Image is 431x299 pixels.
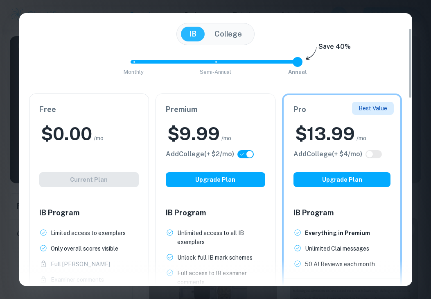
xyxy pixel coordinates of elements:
[305,244,369,253] p: Unlimited Clai messages
[221,134,231,143] span: /mo
[166,149,234,159] h6: Click to see all the additional College features.
[295,122,355,146] h2: $ 13.99
[288,69,307,75] span: Annual
[293,149,362,159] h6: Click to see all the additional College features.
[39,104,139,115] h6: Free
[357,134,366,143] span: /mo
[94,134,104,143] span: /mo
[293,172,390,187] button: Upgrade Plan
[177,253,253,262] p: Unlock full IB mark schemes
[305,228,370,237] p: Everything in Premium
[39,207,139,219] h6: IB Program
[166,172,265,187] button: Upgrade Plan
[293,104,390,115] h6: Pro
[318,42,351,56] h6: Save 40%
[41,122,92,146] h2: $ 0.00
[293,207,390,219] h6: IB Program
[306,47,317,61] img: subscription-arrow.svg
[166,104,265,115] h6: Premium
[167,122,220,146] h2: $ 9.99
[51,244,118,253] p: Only overall scores visible
[124,69,144,75] span: Monthly
[206,27,250,41] button: College
[177,228,265,247] p: Unlimited access to all IB exemplars
[200,69,231,75] span: Semi-Annual
[181,27,205,41] button: IB
[359,104,387,113] p: Best Value
[166,207,265,219] h6: IB Program
[51,228,126,237] p: Limited access to exemplars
